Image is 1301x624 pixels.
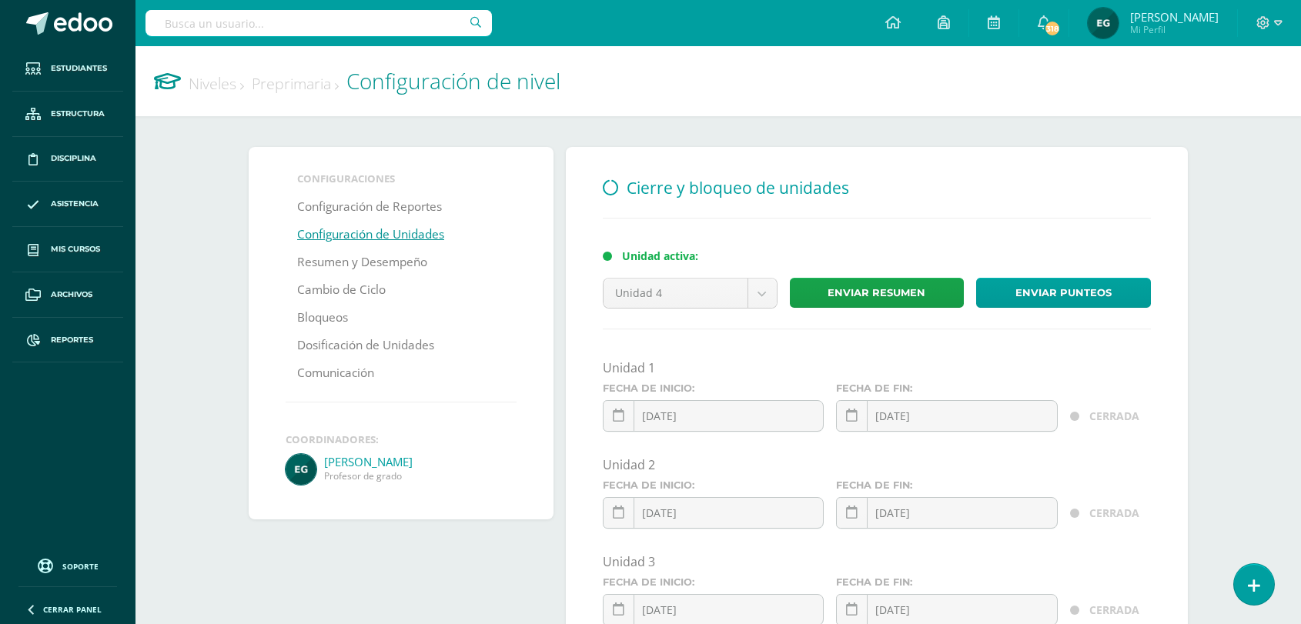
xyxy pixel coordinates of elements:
label: Fecha de fin: [836,479,1057,491]
div: Unidad 3 [603,553,1151,570]
a: Comunicación [297,359,374,387]
li: Configuraciones [297,172,505,185]
a: Mis cursos [12,227,123,272]
a: Niveles [189,73,244,94]
span: Mis cursos [51,243,100,255]
span: Archivos [51,289,92,301]
div: CERRADA [1089,400,1151,432]
a: Resumen y Desempeño [297,249,427,276]
label: Fecha de inicio: [603,479,824,491]
img: 4615313cb8110bcdf70a3d7bb033b77e.png [286,454,316,485]
label: Fecha de fin: [836,382,1057,394]
a: Bloqueos [297,304,348,332]
input: ¿En qué fecha inicia la unidad? [604,401,823,431]
input: Busca un usuario... [145,10,492,36]
label: Fecha de inicio: [603,382,824,394]
a: Unidad 4 [604,279,777,308]
span: Unidad 4 [615,279,736,308]
span: Cerrar panel [43,604,102,615]
span: [PERSON_NAME] [1130,9,1219,25]
span: 318 [1044,20,1061,37]
a: Disciplina [12,137,123,182]
input: ¿En qué fecha termina la unidad? [837,498,1056,528]
a: Preprimaria [252,73,339,94]
input: ¿En qué fecha inicia la unidad? [604,498,823,528]
div: Unidad 2 [603,456,1151,473]
span: Cierre y bloqueo de unidades [627,177,849,199]
img: 4615313cb8110bcdf70a3d7bb033b77e.png [1088,8,1119,38]
a: Soporte [18,555,117,576]
a: Archivos [12,272,123,318]
label: Fecha de inicio: [603,576,824,588]
a: Reportes [12,318,123,363]
a: Estructura [12,92,123,137]
span: Configuración de nivel [346,66,560,95]
a: [PERSON_NAME] [324,454,517,469]
span: Reportes [51,334,93,346]
a: Cambio de Ciclo [297,276,386,304]
label: Fecha de fin: [836,576,1057,588]
a: Asistencia [12,182,123,227]
div: Coordinadores: [286,432,517,446]
a: Configuración de Unidades [297,221,444,249]
div: Unidad 1 [603,359,1151,376]
a: Configuración de Reportes [297,193,442,221]
span: Estudiantes [51,62,107,75]
a: Dosificación de Unidades [297,332,434,359]
input: ¿En qué fecha termina la unidad? [837,401,1056,431]
a: Enviar resumen [790,278,965,308]
a: Estudiantes [12,46,123,92]
span: Asistencia [51,198,99,210]
span: Profesor de grado [324,469,517,482]
div: Unidad activa: [622,249,1151,263]
span: Disciplina [51,152,96,165]
span: Mi Perfil [1130,23,1219,36]
span: Estructura [51,108,105,120]
span: Soporte [62,561,99,572]
div: CERRADA [1089,497,1151,529]
a: Enviar punteos [976,278,1151,308]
